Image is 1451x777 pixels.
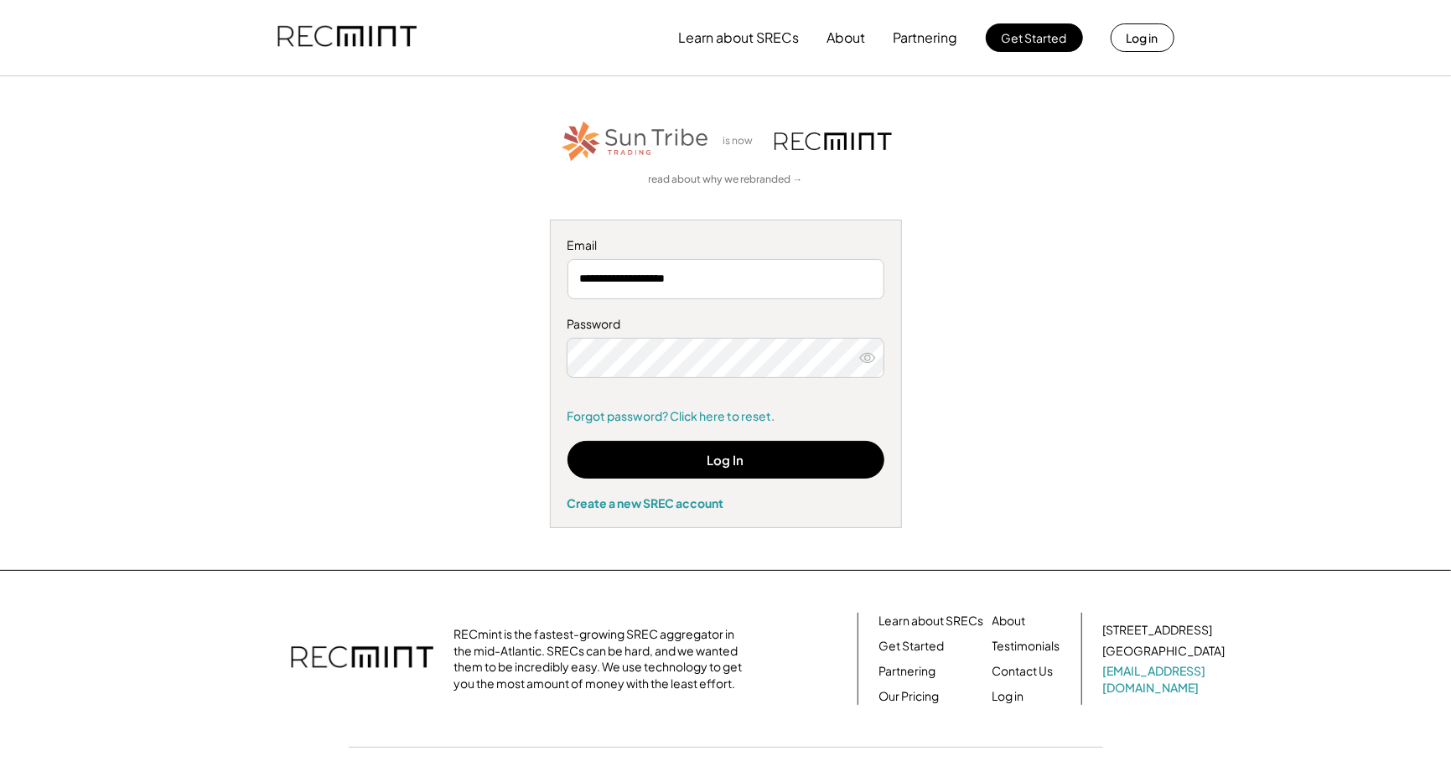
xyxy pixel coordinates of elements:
a: Testimonials [992,638,1060,655]
a: About [992,613,1026,629]
div: is now [719,134,766,148]
a: Learn about SRECs [879,613,984,629]
button: Log In [567,441,884,479]
div: [STREET_ADDRESS] [1103,622,1213,639]
a: read about why we rebranded → [649,173,803,187]
a: Contact Us [992,663,1054,680]
a: Partnering [879,663,936,680]
a: Our Pricing [879,688,940,705]
img: STT_Horizontal_Logo%2B-%2BColor.png [560,118,711,164]
button: About [827,21,866,54]
a: Forgot password? Click here to reset. [567,408,884,425]
div: [GEOGRAPHIC_DATA] [1103,643,1226,660]
button: Get Started [986,23,1083,52]
button: Partnering [894,21,958,54]
a: Get Started [879,638,945,655]
div: RECmint is the fastest-growing SREC aggregator in the mid-Atlantic. SRECs can be hard, and we wan... [454,626,752,692]
img: recmint-logotype%403x.png [291,629,433,688]
img: recmint-logotype%403x.png [277,9,417,66]
a: [EMAIL_ADDRESS][DOMAIN_NAME] [1103,663,1229,696]
img: recmint-logotype%403x.png [775,132,892,150]
button: Learn about SRECs [679,21,800,54]
div: Email [567,237,884,254]
button: Log in [1111,23,1174,52]
a: Log in [992,688,1024,705]
div: Create a new SREC account [567,495,884,510]
div: Password [567,316,884,333]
